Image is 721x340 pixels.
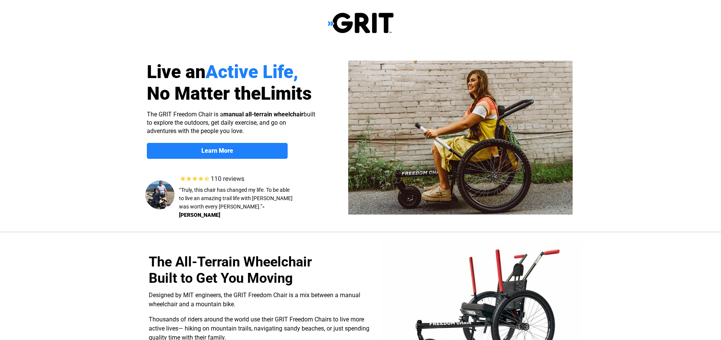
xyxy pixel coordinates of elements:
[149,291,360,308] span: Designed by MIT engineers, the GRIT Freedom Chair is a mix between a manual wheelchair and a moun...
[147,143,288,159] a: Learn More
[147,111,315,135] span: The GRIT Freedom Chair is a built to explore the outdoors, get daily exercise, and go on adventur...
[149,254,312,286] span: The All-Terrain Wheelchair Built to Get You Moving
[206,61,298,83] span: Active Life,
[147,61,206,83] span: Live an
[223,111,304,118] strong: manual all-terrain wheelchair
[147,83,261,104] span: No Matter the
[201,147,233,154] strong: Learn More
[261,83,312,104] span: Limits
[179,187,293,210] span: “Truly, this chair has changed my life. To be able to live an amazing trail life with [PERSON_NAM...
